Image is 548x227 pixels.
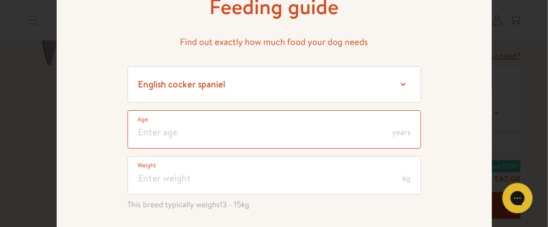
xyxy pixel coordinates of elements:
span: 13 - 15 [220,199,241,210]
input: Enter weight [128,156,421,195]
input: Enter age [128,110,421,149]
span: This breed typically weighs kg [128,198,421,212]
p: Find out exactly how much food your dog needs [128,34,421,50]
label: Age [138,114,148,124]
iframe: Gorgias live chat messenger [497,179,538,217]
span: years [392,128,410,137]
span: kg [402,174,410,183]
label: Weight [138,160,156,170]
